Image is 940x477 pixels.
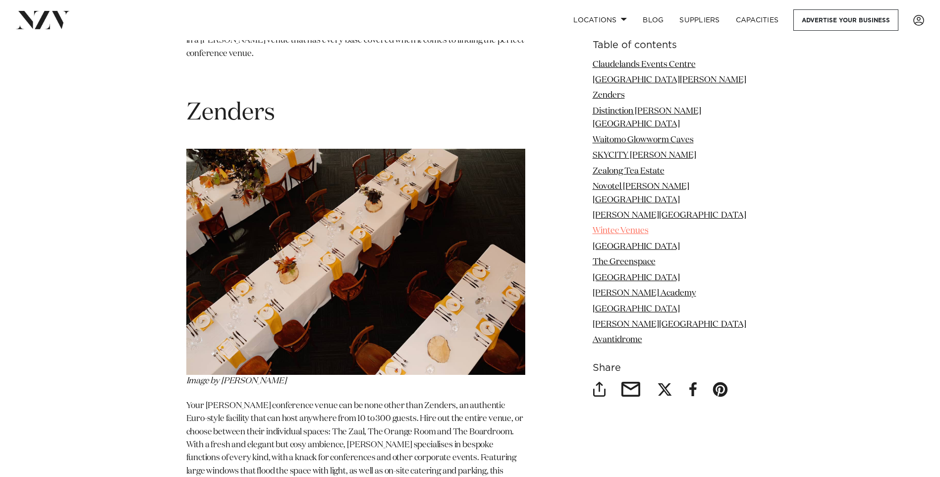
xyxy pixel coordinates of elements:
a: [GEOGRAPHIC_DATA] [593,305,680,313]
a: Avantidrome [593,336,642,345]
a: Waitomo Glowworm Caves [593,136,694,144]
a: Capacities [728,9,787,31]
a: Zenders [593,92,625,100]
h6: Share [593,363,754,373]
a: SKYCITY [PERSON_NAME] [593,152,696,160]
a: [PERSON_NAME] Academy [593,290,696,298]
a: [GEOGRAPHIC_DATA][PERSON_NAME] [593,76,746,84]
a: Claudelands Events Centre [593,60,696,69]
a: Zealong Tea Estate [593,167,664,176]
a: Locations [565,9,635,31]
a: [PERSON_NAME][GEOGRAPHIC_DATA] [593,320,746,329]
a: Wintec Venues [593,227,649,236]
a: Distinction [PERSON_NAME][GEOGRAPHIC_DATA] [593,107,701,128]
a: [GEOGRAPHIC_DATA] [593,242,680,251]
span: Zenders [186,101,275,125]
a: BLOG [635,9,671,31]
span: Image by [PERSON_NAME] [186,377,286,385]
h6: Table of contents [593,40,754,51]
a: The Greenspace [593,258,656,267]
img: nzv-logo.png [16,11,70,29]
a: Advertise your business [793,9,898,31]
a: [GEOGRAPHIC_DATA] [593,274,680,282]
a: SUPPLIERS [671,9,727,31]
a: [PERSON_NAME][GEOGRAPHIC_DATA] [593,211,746,220]
a: Novotel [PERSON_NAME] [GEOGRAPHIC_DATA] [593,183,689,204]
